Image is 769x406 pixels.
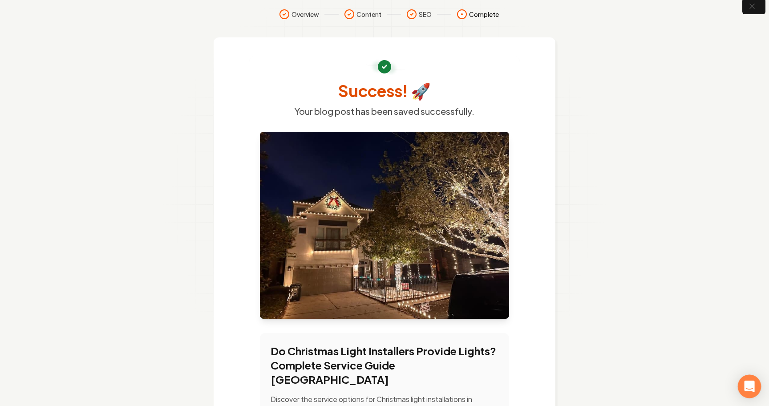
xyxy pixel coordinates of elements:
[271,344,498,386] h3: Do Christmas Light Installers Provide Lights? Complete Service Guide [GEOGRAPHIC_DATA]
[260,82,509,100] h1: Success! 🚀
[738,375,761,398] div: Open Intercom Messenger
[356,10,381,19] span: Content
[291,10,319,19] span: Overview
[260,105,509,118] p: Your blog post has been saved successfully.
[419,10,432,19] span: SEO
[469,10,499,19] span: Complete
